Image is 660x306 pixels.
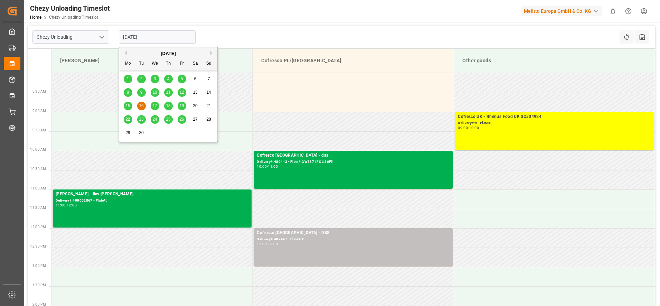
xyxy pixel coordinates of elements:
[119,50,217,57] div: [DATE]
[268,165,278,168] div: 11:00
[30,148,46,151] span: 10:00 AM
[152,103,157,108] span: 17
[124,59,132,68] div: Mo
[191,75,200,83] div: Choose Saturday, September 6th, 2025
[460,54,649,67] div: Other goods
[469,126,479,129] div: 10:00
[125,117,130,122] span: 22
[191,59,200,68] div: Sa
[193,117,197,122] span: 27
[32,128,46,132] span: 9:30 AM
[124,88,132,97] div: Choose Monday, September 8th, 2025
[521,6,602,16] div: Melitta Europa GmbH & Co. KG
[140,76,143,81] span: 2
[32,264,46,268] span: 1:00 PM
[56,204,66,207] div: 11:00
[267,242,268,245] div: -
[30,206,46,210] span: 11:30 AM
[191,88,200,97] div: Choose Saturday, September 13th, 2025
[125,130,130,135] span: 29
[137,59,146,68] div: Tu
[139,103,143,108] span: 16
[151,88,159,97] div: Choose Wednesday, September 10th, 2025
[151,115,159,124] div: Choose Wednesday, September 24th, 2025
[206,90,211,95] span: 14
[193,90,197,95] span: 13
[152,117,157,122] span: 24
[164,88,173,97] div: Choose Thursday, September 11th, 2025
[458,120,651,126] div: Delivery#:x - Plate#:
[30,167,46,171] span: 10:30 AM
[137,102,146,110] div: Choose Tuesday, September 16th, 2025
[30,244,46,248] span: 12:30 PM
[67,204,77,207] div: 12:00
[154,76,156,81] span: 3
[458,126,468,129] div: 09:00
[137,115,146,124] div: Choose Tuesday, September 23rd, 2025
[179,103,184,108] span: 19
[32,283,46,287] span: 1:30 PM
[268,242,278,245] div: 13:00
[166,117,170,122] span: 25
[205,102,213,110] div: Choose Sunday, September 21st, 2025
[257,159,450,165] div: Delivery#:489443 - Plate#:CW8871F CLI86F5
[178,75,186,83] div: Choose Friday, September 5th, 2025
[205,75,213,83] div: Choose Sunday, September 7th, 2025
[137,129,146,137] div: Choose Tuesday, September 30th, 2025
[208,76,210,81] span: 7
[257,230,450,237] div: Cofresco [GEOGRAPHIC_DATA] - DSS
[257,237,450,242] div: Delivery#:489447 - Plate#:X
[164,59,173,68] div: Th
[151,102,159,110] div: Choose Wednesday, September 17th, 2025
[206,117,211,122] span: 28
[151,59,159,68] div: We
[96,32,107,43] button: open menu
[140,90,143,95] span: 9
[164,115,173,124] div: Choose Thursday, September 25th, 2025
[164,75,173,83] div: Choose Thursday, September 4th, 2025
[257,165,267,168] div: 10:00
[124,75,132,83] div: Choose Monday, September 1st, 2025
[30,15,41,20] a: Home
[258,54,448,67] div: Cofresco PL/[GEOGRAPHIC_DATA]
[30,225,46,229] span: 12:00 PM
[56,198,249,204] div: Delivery#:400052867 - Plate#:
[66,204,67,207] div: -
[125,103,130,108] span: 15
[137,88,146,97] div: Choose Tuesday, September 9th, 2025
[32,109,46,113] span: 9:00 AM
[257,242,267,245] div: 12:00
[121,72,216,140] div: month 2025-09
[32,90,46,93] span: 8:30 AM
[178,88,186,97] div: Choose Friday, September 12th, 2025
[621,3,636,19] button: Help Center
[179,90,184,95] span: 12
[152,90,157,95] span: 10
[30,3,110,13] div: Chezy Unloading Timeslot
[57,54,247,67] div: [PERSON_NAME]
[205,88,213,97] div: Choose Sunday, September 14th, 2025
[139,117,143,122] span: 23
[32,30,109,44] input: Type to search/select
[139,130,143,135] span: 30
[127,90,129,95] span: 8
[137,75,146,83] div: Choose Tuesday, September 2nd, 2025
[191,115,200,124] div: Choose Saturday, September 27th, 2025
[179,117,184,122] span: 26
[521,4,605,18] button: Melitta Europa GmbH & Co. KG
[210,51,214,55] button: Next Month
[167,76,170,81] span: 4
[257,152,450,159] div: Cofresco [GEOGRAPHIC_DATA] - dss
[458,113,651,120] div: Cofresco UK - Rhenus Food UK SO304924
[178,102,186,110] div: Choose Friday, September 19th, 2025
[267,165,268,168] div: -
[206,103,211,108] span: 21
[124,102,132,110] div: Choose Monday, September 15th, 2025
[123,51,127,55] button: Previous Month
[124,115,132,124] div: Choose Monday, September 22nd, 2025
[605,3,621,19] button: show 0 new notifications
[194,76,197,81] span: 6
[124,129,132,137] div: Choose Monday, September 29th, 2025
[191,102,200,110] div: Choose Saturday, September 20th, 2025
[166,103,170,108] span: 18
